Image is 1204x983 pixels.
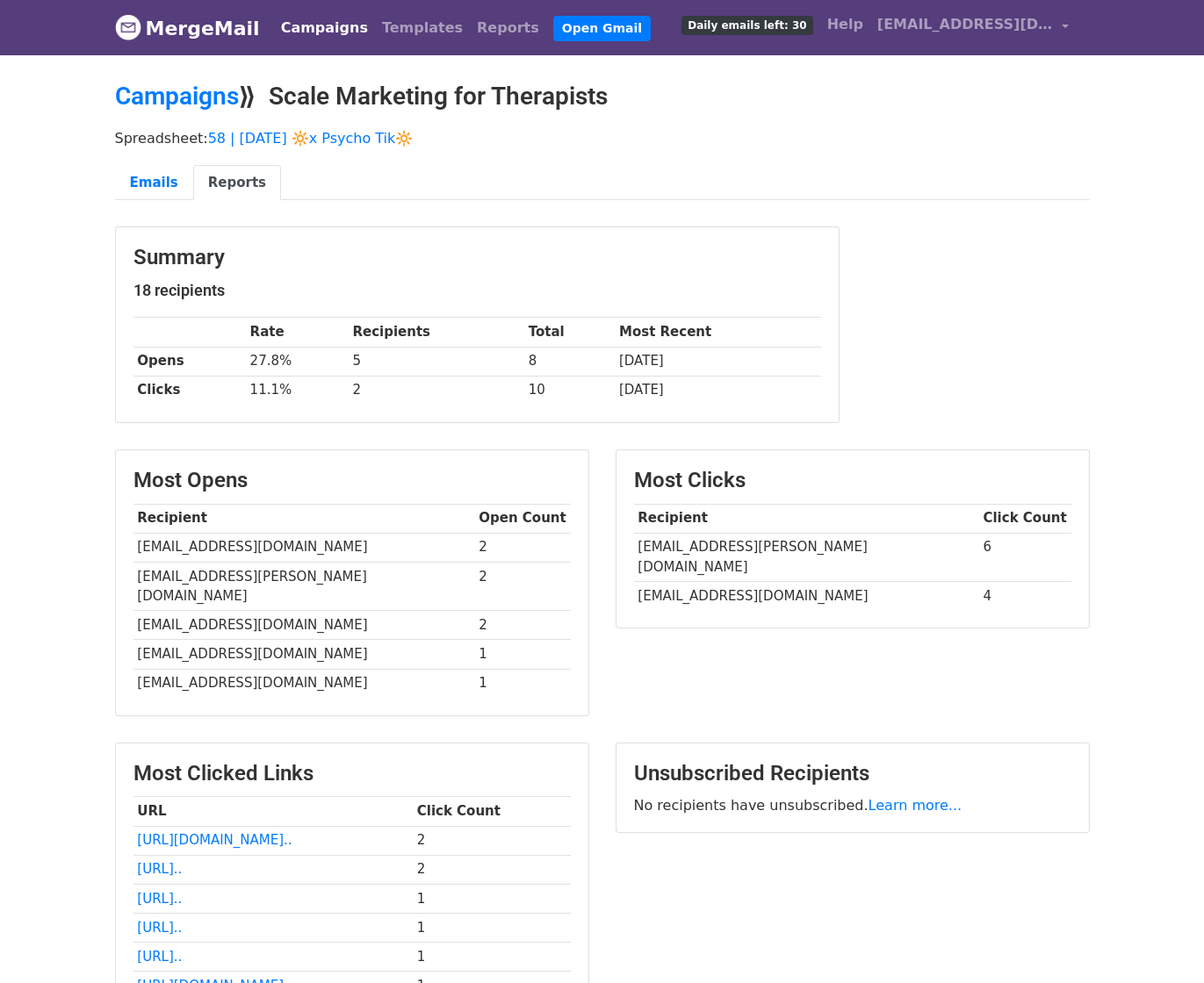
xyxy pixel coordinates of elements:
[115,165,193,201] a: Emails
[246,376,349,405] td: 11.1%
[615,376,820,405] td: [DATE]
[634,504,979,533] th: Recipient
[979,533,1071,582] td: 6
[524,318,615,347] th: Total
[413,855,571,884] td: 2
[133,562,475,611] td: [EMAIL_ADDRESS][PERSON_NAME][DOMAIN_NAME]
[524,347,615,376] td: 8
[634,533,979,582] td: [EMAIL_ADDRESS][PERSON_NAME][DOMAIN_NAME]
[349,318,524,347] th: Recipients
[475,562,571,611] td: 2
[475,533,571,562] td: 2
[137,832,292,848] a: [URL][DOMAIN_NAME]..
[115,129,1090,147] p: Spreadsheet:
[615,347,820,376] td: [DATE]
[475,640,571,669] td: 1
[413,884,571,913] td: 1
[475,669,571,698] td: 1
[869,797,962,814] a: Learn more...
[133,504,475,533] th: Recipient
[133,797,413,826] th: URL
[133,533,475,562] td: [EMAIL_ADDRESS][DOMAIN_NAME]
[615,318,820,347] th: Most Recent
[133,281,821,300] h5: 18 recipients
[524,376,615,405] td: 10
[634,796,1071,814] p: No recipients have unsubscribed.
[137,891,182,907] a: [URL]..
[979,504,1071,533] th: Click Count
[820,7,870,42] a: Help
[133,245,821,270] h3: Summary
[413,826,571,855] td: 2
[246,347,349,376] td: 27.8%
[137,861,182,877] a: [URL]..
[553,16,651,41] a: Open Gmail
[133,376,246,405] th: Clicks
[413,797,571,826] th: Click Count
[1116,899,1204,983] iframe: Chat Widget
[133,468,571,493] h3: Most Opens
[133,669,475,698] td: [EMAIL_ADDRESS][DOMAIN_NAME]
[115,10,260,47] a: MergeMail
[475,504,571,533] th: Open Count
[208,130,414,147] a: 58 | [DATE] 🔆x Psycho Tik🔆
[413,913,571,942] td: 1
[137,920,182,936] a: [URL]..
[115,82,239,111] a: Campaigns
[475,611,571,640] td: 2
[470,11,546,46] a: Reports
[137,949,182,965] a: [URL]..
[375,11,470,46] a: Templates
[877,14,1053,35] span: [EMAIL_ADDRESS][DOMAIN_NAME]
[246,318,349,347] th: Rate
[674,7,819,42] a: Daily emails left: 30
[133,611,475,640] td: [EMAIL_ADDRESS][DOMAIN_NAME]
[349,347,524,376] td: 5
[115,82,1090,111] h2: ⟫ Scale Marketing for Therapists
[133,347,246,376] th: Opens
[413,942,571,971] td: 1
[349,376,524,405] td: 2
[133,640,475,669] td: [EMAIL_ADDRESS][DOMAIN_NAME]
[274,11,375,46] a: Campaigns
[133,761,571,786] h3: Most Clicked Links
[115,14,141,40] img: MergeMail logo
[634,761,1071,786] h3: Unsubscribed Recipients
[634,582,979,611] td: [EMAIL_ADDRESS][DOMAIN_NAME]
[979,582,1071,611] td: 4
[681,16,812,35] span: Daily emails left: 30
[634,468,1071,493] h3: Most Clicks
[193,165,281,201] a: Reports
[870,7,1076,48] a: [EMAIL_ADDRESS][DOMAIN_NAME]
